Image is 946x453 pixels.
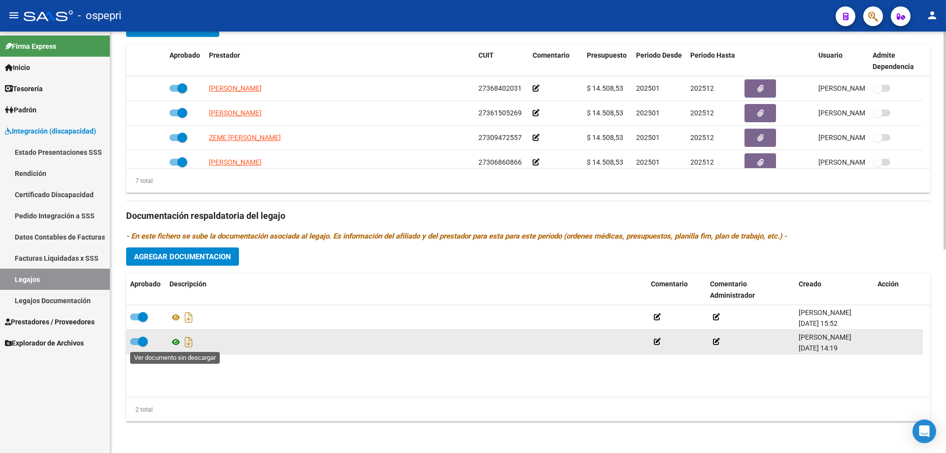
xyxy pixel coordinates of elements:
span: Comentario [651,280,688,288]
span: Integración (discapacidad) [5,126,96,137]
span: ZEME [PERSON_NAME] [209,134,281,141]
span: 202512 [690,109,714,117]
i: Descargar documento [182,334,195,350]
span: [PERSON_NAME] [209,84,262,92]
span: Prestadores / Proveedores [5,316,95,327]
span: [PERSON_NAME] [209,158,262,166]
span: Acción [878,280,899,288]
span: Firma Express [5,41,56,52]
span: [PERSON_NAME] [DATE] [818,84,896,92]
datatable-header-cell: Creado [795,274,874,306]
span: [PERSON_NAME] [799,309,851,316]
span: 202512 [690,134,714,141]
span: Inicio [5,62,30,73]
datatable-header-cell: Prestador [205,45,474,77]
span: $ 14.508,53 [587,84,623,92]
i: - En este fichero se sube la documentación asociada al legajo. Es información del afiliado y del ... [126,232,787,241]
datatable-header-cell: Comentario Administrador [706,274,795,306]
span: 202512 [690,84,714,92]
datatable-header-cell: Descripción [166,274,647,306]
span: 202501 [636,109,660,117]
span: Explorador de Archivos [5,338,84,348]
span: Aprobado [130,280,161,288]
span: Padrón [5,105,36,115]
span: [PERSON_NAME] [DATE] [818,134,896,141]
i: Descargar documento [182,310,195,325]
span: 202501 [636,84,660,92]
span: Tesorería [5,83,43,94]
datatable-header-cell: Aprobado [126,274,166,306]
span: [DATE] 15:52 [799,319,838,327]
datatable-header-cell: Comentario [647,274,706,306]
span: CUIT [478,51,494,59]
span: [DATE] 14:19 [799,344,838,352]
h3: Documentación respaldatoria del legajo [126,209,930,223]
span: [PERSON_NAME] [209,109,262,117]
span: $ 14.508,53 [587,134,623,141]
span: Comentario [533,51,570,59]
span: 27309472557 [478,134,522,141]
datatable-header-cell: Presupuesto [583,45,632,77]
mat-icon: menu [8,9,20,21]
datatable-header-cell: CUIT [474,45,529,77]
span: - ospepri [78,5,121,27]
span: Creado [799,280,821,288]
datatable-header-cell: Usuario [814,45,869,77]
span: 202512 [690,158,714,166]
datatable-header-cell: Aprobado [166,45,205,77]
span: Presupuesto [587,51,627,59]
span: 27361505269 [478,109,522,117]
span: $ 14.508,53 [587,109,623,117]
span: Comentario Administrador [710,280,755,299]
button: Agregar Documentacion [126,247,239,266]
span: Usuario [818,51,843,59]
span: Prestador [209,51,240,59]
span: Admite Dependencia [873,51,914,70]
span: 202501 [636,158,660,166]
span: $ 14.508,53 [587,158,623,166]
datatable-header-cell: Periodo Desde [632,45,686,77]
div: 7 total [126,175,153,186]
mat-icon: person [926,9,938,21]
div: 2 total [126,404,153,415]
span: 202501 [636,134,660,141]
span: [PERSON_NAME] [DATE] [818,109,896,117]
datatable-header-cell: Periodo Hasta [686,45,741,77]
span: Periodo Desde [636,51,682,59]
span: Aprobado [169,51,200,59]
span: Periodo Hasta [690,51,735,59]
div: Open Intercom Messenger [912,419,936,443]
span: Descripción [169,280,206,288]
datatable-header-cell: Acción [874,274,923,306]
span: 27306860866 [478,158,522,166]
span: [PERSON_NAME] [DATE] [818,158,896,166]
span: 27368402031 [478,84,522,92]
datatable-header-cell: Comentario [529,45,583,77]
span: Agregar Documentacion [134,252,231,261]
span: [PERSON_NAME] [799,333,851,341]
datatable-header-cell: Admite Dependencia [869,45,923,77]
